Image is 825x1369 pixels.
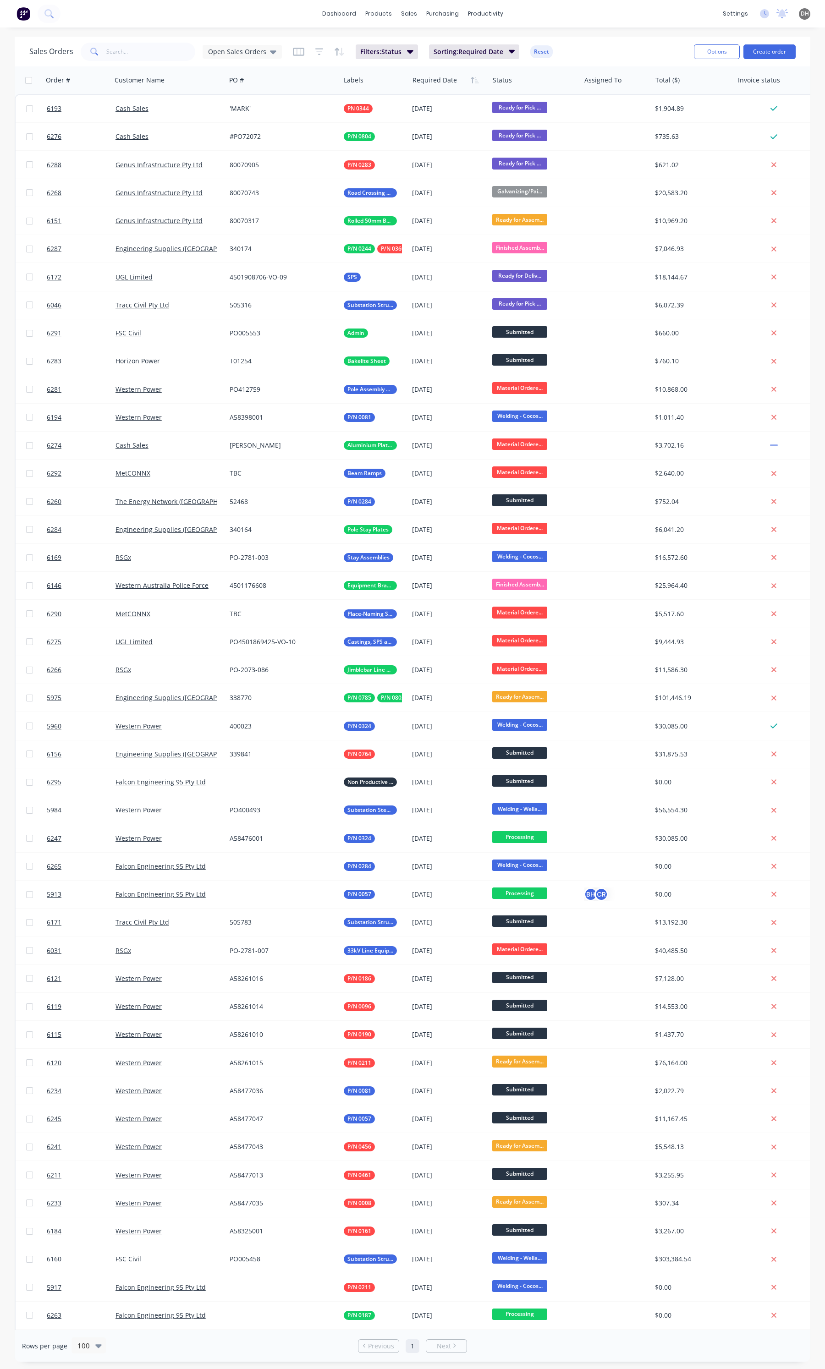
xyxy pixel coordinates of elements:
a: 6241 [47,1133,115,1161]
a: RSGx [115,946,131,955]
button: Substation Steel & Ali [344,805,397,815]
a: Western Power [115,1086,162,1095]
a: 6263 [47,1302,115,1329]
a: Tracc Civil Pty Ltd [115,918,169,926]
a: RSGx [115,553,131,562]
span: Ready for Pick ... [492,130,547,141]
button: P/N 0456 [344,1142,375,1151]
a: 5975 [47,684,115,712]
button: Pole Stay Plates [344,525,392,534]
span: Ready for Pick ... [492,102,547,113]
a: Cash Sales [115,441,148,449]
a: 6046 [47,291,115,319]
span: P/N 0211 [347,1058,371,1068]
button: BHCR [584,887,608,901]
span: 6115 [47,1030,61,1039]
button: Rolled 50mm Bars [344,216,397,225]
span: 6266 [47,665,61,674]
button: P/N 0186 [344,974,375,983]
span: P/N 0161 [347,1227,371,1236]
button: Stay Assemblies [344,553,393,562]
span: 6281 [47,385,61,394]
button: P/N 0081 [344,413,375,422]
a: 6194 [47,404,115,431]
span: Bakelite Sheet [347,356,386,366]
div: Status [493,76,512,85]
span: Non Productive Tasks [347,778,393,787]
a: 6121 [47,965,115,992]
button: 33kV Line Equipment [344,946,397,955]
a: 6290 [47,600,115,628]
div: BH [584,887,598,901]
span: 6031 [47,946,61,955]
span: Ready for Assem... [492,214,547,225]
a: Horizon Power [115,356,160,365]
button: Substation Structural Steel [344,1254,397,1264]
div: 340174 [230,244,331,253]
a: Falcon Engineering 95 Pty Ltd [115,1283,206,1292]
a: 6234 [47,1077,115,1105]
span: 6287 [47,244,61,253]
span: Next [437,1342,451,1351]
span: 6171 [47,918,61,927]
span: 6276 [47,132,61,141]
span: P/N 0785 [347,693,371,702]
a: Tracc Civil Pty Ltd [115,301,169,309]
span: P/N 0802 [381,693,405,702]
button: Place-Naming Signage Stands [344,609,397,619]
a: dashboard [318,7,361,21]
button: P/N 0161 [344,1227,375,1236]
div: PO412759 [230,385,331,394]
span: P/N 0244 [347,244,371,253]
button: Beam Ramps [344,469,385,478]
button: Pole Assembly Compression Tool [344,385,397,394]
span: Filters: Status [360,47,401,56]
a: 6276 [47,123,115,150]
a: Western Power [115,413,162,422]
button: P/N 0461 [344,1171,375,1180]
button: P/N 0190 [344,1030,375,1039]
span: 6146 [47,581,61,590]
div: settings [718,7,753,21]
div: 80070905 [230,160,331,170]
span: P/N 0284 [347,497,371,506]
div: $10,969.20 [655,216,726,225]
span: 6172 [47,273,61,282]
button: Aluminium Plates & Machining [344,441,397,450]
span: 5917 [47,1283,61,1292]
span: P/N 0008 [347,1199,371,1208]
span: 6194 [47,413,61,422]
a: 6172 [47,263,115,291]
a: RSGx [115,665,131,674]
span: 6291 [47,329,61,338]
a: 5960 [47,712,115,740]
button: Equipment Brackets [344,581,397,590]
span: 6121 [47,974,61,983]
a: 6193 [47,95,115,122]
span: Stay Assemblies [347,553,390,562]
button: Bakelite Sheet [344,356,390,366]
span: P/N 0057 [347,890,371,899]
button: Substation Structural Steel [344,301,397,310]
span: Sorting: Required Date [434,47,503,56]
div: $7,046.93 [655,244,726,253]
a: UGL Limited [115,273,153,281]
button: SPS [344,273,361,282]
button: P/N 0057 [344,1114,375,1123]
button: Non Productive Tasks [344,778,397,787]
span: Substation Steel & Ali [347,805,393,815]
span: 6151 [47,216,61,225]
a: Genus Infrastructure Pty Ltd [115,188,203,197]
button: Substation Structural Steel [344,918,397,927]
a: 6275 [47,628,115,656]
div: PO # [229,76,244,85]
a: Engineering Supplies ([GEOGRAPHIC_DATA]) Pty Ltd [115,693,272,702]
button: P/N 0211 [344,1058,375,1068]
span: 6211 [47,1171,61,1180]
span: P/N 0461 [347,1171,371,1180]
a: 6120 [47,1049,115,1077]
a: Cash Sales [115,132,148,141]
span: 6292 [47,469,61,478]
span: P/N 0764 [347,750,371,759]
span: PN 0344 [347,104,369,113]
